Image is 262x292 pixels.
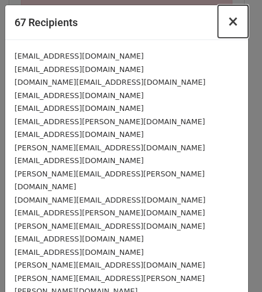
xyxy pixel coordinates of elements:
small: [EMAIL_ADDRESS][PERSON_NAME][DOMAIN_NAME] [14,208,205,217]
small: [DOMAIN_NAME][EMAIL_ADDRESS][DOMAIN_NAME] [14,196,205,204]
small: [EMAIL_ADDRESS][DOMAIN_NAME] [14,248,144,257]
small: [EMAIL_ADDRESS][DOMAIN_NAME] [14,130,144,139]
small: [EMAIL_ADDRESS][DOMAIN_NAME] [14,156,144,165]
small: [EMAIL_ADDRESS][DOMAIN_NAME] [14,52,144,60]
small: [PERSON_NAME][EMAIL_ADDRESS][DOMAIN_NAME] [14,261,205,269]
button: Close [218,5,248,38]
small: [EMAIL_ADDRESS][DOMAIN_NAME] [14,235,144,243]
small: [DOMAIN_NAME][EMAIL_ADDRESS][DOMAIN_NAME] [14,78,205,86]
iframe: Chat Widget [204,236,262,292]
h5: 67 Recipients [14,15,78,30]
small: [EMAIL_ADDRESS][DOMAIN_NAME] [14,104,144,113]
small: [EMAIL_ADDRESS][PERSON_NAME][DOMAIN_NAME] [14,117,205,126]
small: [PERSON_NAME][EMAIL_ADDRESS][PERSON_NAME][DOMAIN_NAME] [14,170,205,192]
small: [EMAIL_ADDRESS][DOMAIN_NAME] [14,65,144,74]
span: × [227,13,239,30]
small: [EMAIL_ADDRESS][DOMAIN_NAME] [14,91,144,100]
small: [PERSON_NAME][EMAIL_ADDRESS][DOMAIN_NAME] [14,143,205,152]
small: [PERSON_NAME][EMAIL_ADDRESS][DOMAIN_NAME] [14,222,205,230]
